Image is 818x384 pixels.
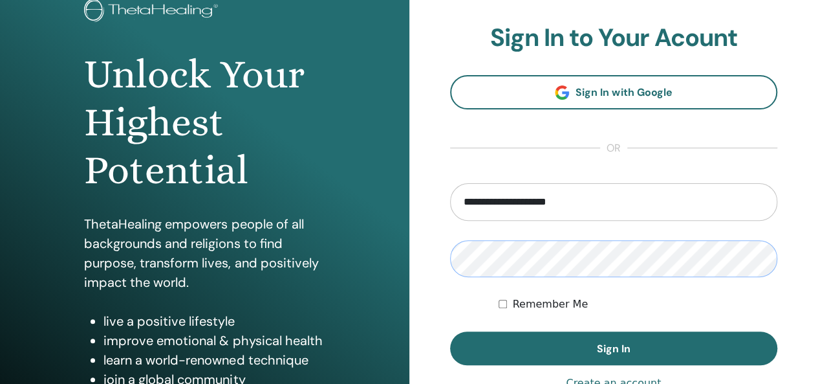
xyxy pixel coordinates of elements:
[512,297,588,312] label: Remember Me
[600,141,627,156] span: or
[84,214,325,292] p: ThetaHealing empowers people of all backgrounds and religions to find purpose, transform lives, a...
[597,342,630,356] span: Sign In
[103,350,325,370] li: learn a world-renowned technique
[450,75,778,109] a: Sign In with Google
[576,85,672,99] span: Sign In with Google
[499,297,777,312] div: Keep me authenticated indefinitely or until I manually logout
[450,332,778,365] button: Sign In
[450,23,778,53] h2: Sign In to Your Acount
[84,51,325,195] h1: Unlock Your Highest Potential
[103,311,325,331] li: live a positive lifestyle
[103,331,325,350] li: improve emotional & physical health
